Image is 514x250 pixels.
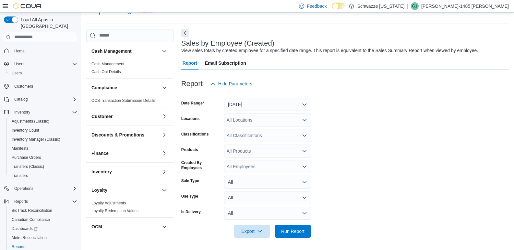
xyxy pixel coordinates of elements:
[91,168,159,175] button: Inventory
[9,145,31,152] a: Manifests
[91,70,121,74] a: Cash Out Details
[9,136,77,143] span: Inventory Manager (Classic)
[302,117,307,123] button: Open list of options
[91,187,107,193] h3: Loyalty
[9,163,47,170] a: Transfers (Classic)
[91,84,117,91] h3: Compliance
[14,97,28,102] span: Catalog
[238,225,266,238] span: Export
[12,185,36,192] button: Operations
[332,3,346,9] input: Dark Mode
[181,160,221,170] label: Created By Employees
[86,60,173,78] div: Cash Management
[12,208,52,213] span: BioTrack Reconciliation
[91,132,144,138] h3: Discounts & Promotions
[91,98,155,103] a: OCS Transaction Submission Details
[181,47,478,54] div: View sales totals by created employee for a specified date range. This report is equivalent to th...
[181,101,204,106] label: Date Range
[12,119,49,124] span: Adjustments (Classic)
[9,172,30,179] a: Transfers
[91,150,159,157] button: Finance
[302,164,307,169] button: Open list of options
[9,69,77,77] span: Users
[91,168,112,175] h3: Inventory
[181,147,198,152] label: Products
[12,185,77,192] span: Operations
[9,172,77,179] span: Transfers
[91,69,121,74] span: Cash Out Details
[307,3,327,9] span: Feedback
[12,244,25,249] span: Reports
[86,97,173,107] div: Compliance
[12,128,39,133] span: Inventory Count
[6,206,80,215] button: BioTrack Reconciliation
[6,162,80,171] button: Transfers (Classic)
[181,29,189,37] button: Next
[9,234,49,242] a: Metrc Reconciliation
[6,126,80,135] button: Inventory Count
[9,216,77,223] span: Canadian Compliance
[6,233,80,242] button: Metrc Reconciliation
[224,176,311,189] button: All
[12,164,44,169] span: Transfers (Classic)
[91,113,113,120] h3: Customer
[14,49,25,54] span: Home
[161,149,168,157] button: Finance
[12,82,36,90] a: Customers
[14,61,24,67] span: Users
[9,154,77,161] span: Purchase Orders
[91,61,124,67] span: Cash Management
[281,228,305,234] span: Run Report
[12,60,77,68] span: Users
[12,155,41,160] span: Purchase Orders
[12,108,33,116] button: Inventory
[218,81,252,87] span: Hide Parameters
[181,132,209,137] label: Classifications
[12,108,77,116] span: Inventory
[91,48,132,54] h3: Cash Management
[9,117,77,125] span: Adjustments (Classic)
[161,186,168,194] button: Loyalty
[407,2,408,10] p: |
[181,194,198,199] label: Use Type
[12,95,77,103] span: Catalog
[181,178,199,183] label: Sale Type
[12,217,50,222] span: Canadian Compliance
[9,126,77,134] span: Inventory Count
[91,84,159,91] button: Compliance
[12,95,30,103] button: Catalog
[9,225,40,233] a: Dashboards
[6,135,80,144] button: Inventory Manager (Classic)
[86,199,173,217] div: Loyalty
[9,216,53,223] a: Canadian Compliance
[12,226,38,231] span: Dashboards
[1,60,80,69] button: Users
[302,133,307,138] button: Open list of options
[6,69,80,78] button: Users
[9,117,52,125] a: Adjustments (Classic)
[161,131,168,139] button: Discounts & Promotions
[181,209,201,214] label: Is Delivery
[1,108,80,117] button: Inventory
[6,117,80,126] button: Adjustments (Classic)
[1,184,80,193] button: Operations
[181,116,200,121] label: Locations
[181,39,274,47] h3: Sales by Employee (Created)
[421,2,509,10] p: [PERSON_NAME]-1485 [PERSON_NAME]
[205,57,246,70] span: Email Subscription
[91,223,159,230] button: OCM
[13,3,42,9] img: Cova
[91,48,159,54] button: Cash Management
[161,47,168,55] button: Cash Management
[9,207,77,214] span: BioTrack Reconciliation
[91,223,102,230] h3: OCM
[91,209,138,213] a: Loyalty Redemption Values
[91,62,124,66] a: Cash Management
[9,163,77,170] span: Transfers (Classic)
[161,113,168,120] button: Customer
[9,69,24,77] a: Users
[12,173,28,178] span: Transfers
